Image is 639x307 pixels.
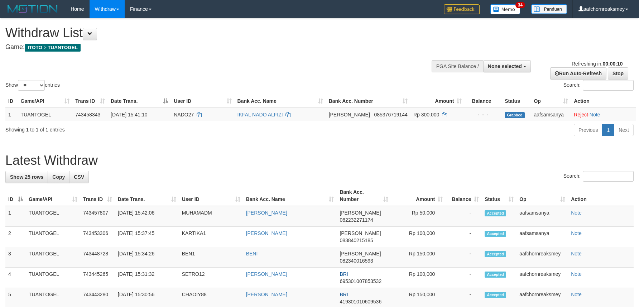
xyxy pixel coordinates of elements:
[246,292,287,297] a: [PERSON_NAME]
[571,95,636,108] th: Action
[505,112,525,118] span: Grabbed
[340,210,381,216] span: [PERSON_NAME]
[583,80,634,91] input: Search:
[517,186,568,206] th: Op: activate to sort column ascending
[531,95,571,108] th: Op: activate to sort column ascending
[26,206,80,227] td: TUANTOGEL
[574,112,588,117] a: Reject
[5,171,48,183] a: Show 25 rows
[115,206,179,227] td: [DATE] 15:42:06
[502,95,531,108] th: Status
[488,63,522,69] span: None selected
[179,227,243,247] td: KARTIKA1
[337,186,391,206] th: Bank Acc. Number: activate to sort column ascending
[26,227,80,247] td: TUANTOGEL
[485,251,506,257] span: Accepted
[571,230,582,236] a: Note
[246,271,287,277] a: [PERSON_NAME]
[5,206,26,227] td: 1
[69,171,89,183] a: CSV
[179,247,243,268] td: BEN1
[18,108,73,121] td: TUANTOGEL
[531,108,571,121] td: aafsamsanya
[115,268,179,288] td: [DATE] 15:31:32
[490,4,520,14] img: Button%20Memo.svg
[111,112,147,117] span: [DATE] 15:41:10
[243,186,337,206] th: Bank Acc. Name: activate to sort column ascending
[446,206,482,227] td: -
[467,111,499,118] div: - - -
[374,112,407,117] span: Copy 085376719144 to clipboard
[391,247,446,268] td: Rp 150,000
[246,251,258,256] a: BENI
[115,186,179,206] th: Date Trans.: activate to sort column ascending
[410,95,465,108] th: Amount: activate to sort column ascending
[80,268,115,288] td: 743445265
[517,268,568,288] td: aafchornreaksmey
[237,112,283,117] a: IKFAL NADO ALFIZI
[602,61,623,67] strong: 00:00:10
[48,171,69,183] a: Copy
[174,112,194,117] span: NADO27
[80,247,115,268] td: 743448728
[446,227,482,247] td: -
[517,227,568,247] td: aafsamsanya
[602,124,614,136] a: 1
[391,268,446,288] td: Rp 100,000
[26,268,80,288] td: TUANTOGEL
[444,4,480,14] img: Feedback.jpg
[391,227,446,247] td: Rp 100,000
[571,251,582,256] a: Note
[340,238,373,243] span: Copy 083840215185 to clipboard
[5,186,26,206] th: ID: activate to sort column descending
[179,206,243,227] td: MUHAMADM
[80,206,115,227] td: 743457807
[26,186,80,206] th: Game/API: activate to sort column ascending
[10,174,43,180] span: Show 25 rows
[446,186,482,206] th: Balance: activate to sort column ascending
[108,95,171,108] th: Date Trans.: activate to sort column descending
[115,247,179,268] td: [DATE] 15:34:26
[485,210,506,216] span: Accepted
[517,206,568,227] td: aafsamsanya
[5,4,60,14] img: MOTION_logo.png
[614,124,634,136] a: Next
[340,299,381,304] span: Copy 419301010609536 to clipboard
[80,186,115,206] th: Trans ID: activate to sort column ascending
[5,247,26,268] td: 3
[340,271,348,277] span: BRI
[531,4,567,14] img: panduan.png
[482,186,517,206] th: Status: activate to sort column ascending
[563,80,634,91] label: Search:
[326,95,410,108] th: Bank Acc. Number: activate to sort column ascending
[485,272,506,278] span: Accepted
[446,268,482,288] td: -
[5,80,60,91] label: Show entries
[115,227,179,247] td: [DATE] 15:37:45
[75,112,100,117] span: 743458343
[179,186,243,206] th: User ID: activate to sort column ascending
[550,67,606,80] a: Run Auto-Refresh
[72,95,108,108] th: Trans ID: activate to sort column ascending
[5,95,18,108] th: ID
[18,95,73,108] th: Game/API: activate to sort column ascending
[5,268,26,288] td: 4
[171,95,234,108] th: User ID: activate to sort column ascending
[26,247,80,268] td: TUANTOGEL
[483,60,531,72] button: None selected
[179,268,243,288] td: SETRO12
[515,2,525,8] span: 34
[52,174,65,180] span: Copy
[5,44,419,51] h4: Game:
[340,278,381,284] span: Copy 695301007853532 to clipboard
[485,231,506,237] span: Accepted
[340,292,348,297] span: BRI
[571,108,636,121] td: ·
[74,174,84,180] span: CSV
[5,153,634,168] h1: Latest Withdraw
[329,112,370,117] span: [PERSON_NAME]
[413,112,439,117] span: Rp 300.000
[568,186,634,206] th: Action
[446,247,482,268] td: -
[18,80,45,91] select: Showentries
